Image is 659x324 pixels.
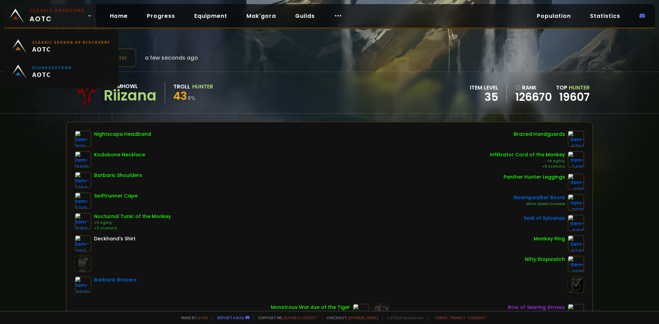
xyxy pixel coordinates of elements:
span: Checkout [322,315,378,320]
a: Buy me a coffee [284,315,318,320]
span: AOTC [32,71,72,79]
img: item-18948 [75,276,91,293]
a: a fan [198,315,208,320]
div: Minor Speed Increase [513,201,565,207]
div: 35 [470,92,498,102]
a: Guilds [290,9,320,23]
div: rank [515,83,552,92]
div: +11 Stamina [94,226,171,231]
div: Barbaric Shoulders [94,172,142,179]
div: item level [470,83,498,92]
div: Top [556,83,590,92]
img: item-6745 [75,192,91,209]
img: item-15159 [75,213,91,229]
div: Troll [173,82,190,91]
div: +6 Agility [490,158,565,164]
small: 8 % [188,95,195,101]
span: a few seconds ago [145,53,198,62]
img: item-6784 [568,131,584,147]
small: Plunderstorm [32,65,72,71]
div: Nightscape Headband [94,131,151,138]
a: Classic HardcoreAOTC [4,4,96,27]
img: item-5107 [75,235,91,252]
a: Equipment [189,9,233,23]
div: Bow of Searing Arrows [508,304,565,311]
span: AOTC [32,45,110,54]
div: Barbaric Bracers [94,276,137,284]
small: Classic Season of Discovery [32,40,110,45]
div: Riizana [104,91,157,101]
span: 43 [173,88,187,104]
div: +5 Stamina [490,164,565,169]
a: Terms [435,315,448,320]
div: Monkey Ring [534,235,565,242]
small: Classic Hardcore [30,8,84,14]
a: Progress [141,9,181,23]
div: Nocturnal Tunic of the Monkey [94,213,171,220]
div: Deckhand's Shirt [94,235,136,242]
div: Hunter [192,82,213,91]
span: Support me, [254,315,318,320]
a: Statistics [585,9,626,23]
a: PlunderstormAOTC [8,60,114,85]
a: Home [104,9,133,23]
img: item-2276 [568,194,584,211]
img: item-5964 [75,172,91,188]
div: Swiftrunner Cape [94,192,138,200]
a: Population [531,9,576,23]
a: Mak'gora [241,9,281,23]
span: Made by [177,315,208,320]
a: Report a bug [217,315,244,320]
a: Classic Season of DiscoveryAOTC [8,34,114,60]
img: item-4108 [568,173,584,190]
div: +11 Agility [94,220,171,226]
div: Nifty Stopwatch [525,256,565,263]
a: Consent [468,315,486,320]
img: item-6748 [568,235,584,252]
div: Doomhowl [104,82,157,91]
a: 126670 [515,92,552,102]
img: item-6414 [568,215,584,231]
div: Braced Handguards [514,131,565,138]
span: AOTC [30,8,84,24]
div: Kodobone Necklace [94,151,145,158]
img: item-7406 [568,151,584,168]
a: Privacy [450,315,465,320]
div: Monstrous War Axe of the Tiger [271,304,350,311]
span: Hunter [569,84,590,92]
span: v. d752d5 - production [382,315,424,320]
div: Infiltrator Cord of the Monkey [490,151,565,158]
a: 19607 [559,89,590,105]
a: [DOMAIN_NAME] [348,315,378,320]
div: Panther Hunter Leggings [504,173,565,181]
div: Seal of Sylvanas [524,215,565,222]
img: item-2820 [568,256,584,272]
div: Swampwalker Boots [513,194,565,201]
img: item-8176 [75,131,91,147]
img: item-15690 [75,151,91,168]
